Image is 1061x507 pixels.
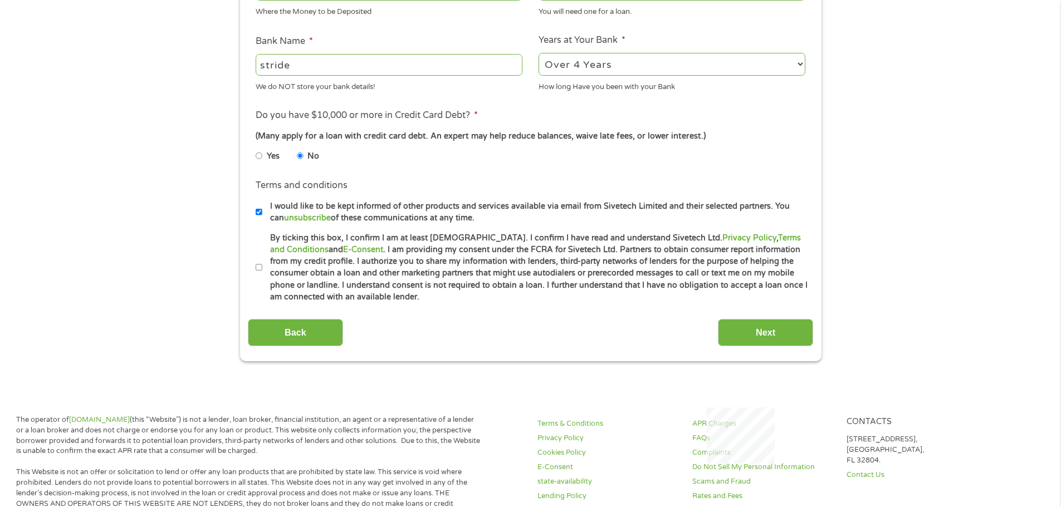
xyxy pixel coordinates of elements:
a: Terms and Conditions [270,233,801,254]
label: No [307,150,319,163]
a: state-availability [537,476,679,487]
p: [STREET_ADDRESS], [GEOGRAPHIC_DATA], FL 32804. [847,434,988,466]
a: APR Charges [692,419,834,429]
a: FAQs [692,433,834,444]
label: By ticking this box, I confirm I am at least [DEMOGRAPHIC_DATA]. I confirm I have read and unders... [262,232,809,303]
a: Cookies Policy [537,447,679,458]
a: E-Consent [343,245,383,254]
a: unsubscribe [284,213,331,223]
a: Contact Us [847,470,988,480]
a: [DOMAIN_NAME] [69,415,130,424]
a: Lending Policy [537,491,679,501]
label: I would like to be kept informed of other products and services available via email from Sivetech... [262,200,809,224]
label: Terms and conditions [256,180,348,191]
p: The operator of (this “Website”) is not a lender, loan broker, financial institution, an agent or... [16,415,481,457]
div: (Many apply for a loan with credit card debt. An expert may help reduce balances, waive late fees... [256,130,805,142]
a: Privacy Policy [537,433,679,444]
a: Do Not Sell My Personal Information [692,462,834,472]
a: Rates and Fees [692,491,834,501]
div: How long Have you been with your Bank [539,77,805,92]
a: E-Consent [537,462,679,472]
label: Bank Name [256,36,313,47]
a: Terms & Conditions [537,419,679,429]
input: Back [248,319,343,346]
input: Next [718,319,813,346]
label: Years at Your Bank [539,35,625,46]
div: You will need one for a loan. [539,3,805,18]
h4: Contacts [847,417,988,427]
label: Yes [267,150,280,163]
a: Complaints [692,447,834,458]
div: We do NOT store your bank details! [256,77,522,92]
label: Do you have $10,000 or more in Credit Card Debt? [256,110,478,121]
a: Privacy Policy [722,233,776,243]
div: Where the Money to be Deposited [256,3,522,18]
a: Scams and Fraud [692,476,834,487]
